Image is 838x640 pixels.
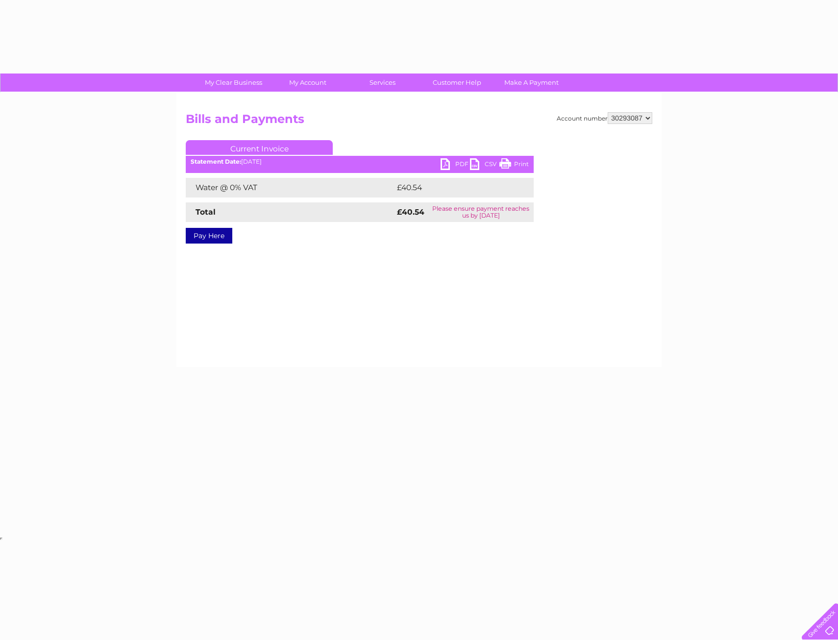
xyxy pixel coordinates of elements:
strong: Total [196,207,216,217]
b: Statement Date: [191,158,241,165]
a: My Account [268,74,348,92]
a: Print [499,158,529,172]
div: [DATE] [186,158,534,165]
a: Services [342,74,423,92]
strong: £40.54 [397,207,424,217]
td: Water @ 0% VAT [186,178,394,197]
div: Account number [557,112,652,124]
td: Please ensure payment reaches us by [DATE] [428,202,534,222]
a: Current Invoice [186,140,333,155]
a: CSV [470,158,499,172]
a: Customer Help [417,74,497,92]
a: My Clear Business [193,74,274,92]
a: PDF [441,158,470,172]
a: Make A Payment [491,74,572,92]
h2: Bills and Payments [186,112,652,131]
a: Pay Here [186,228,232,244]
td: £40.54 [394,178,514,197]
